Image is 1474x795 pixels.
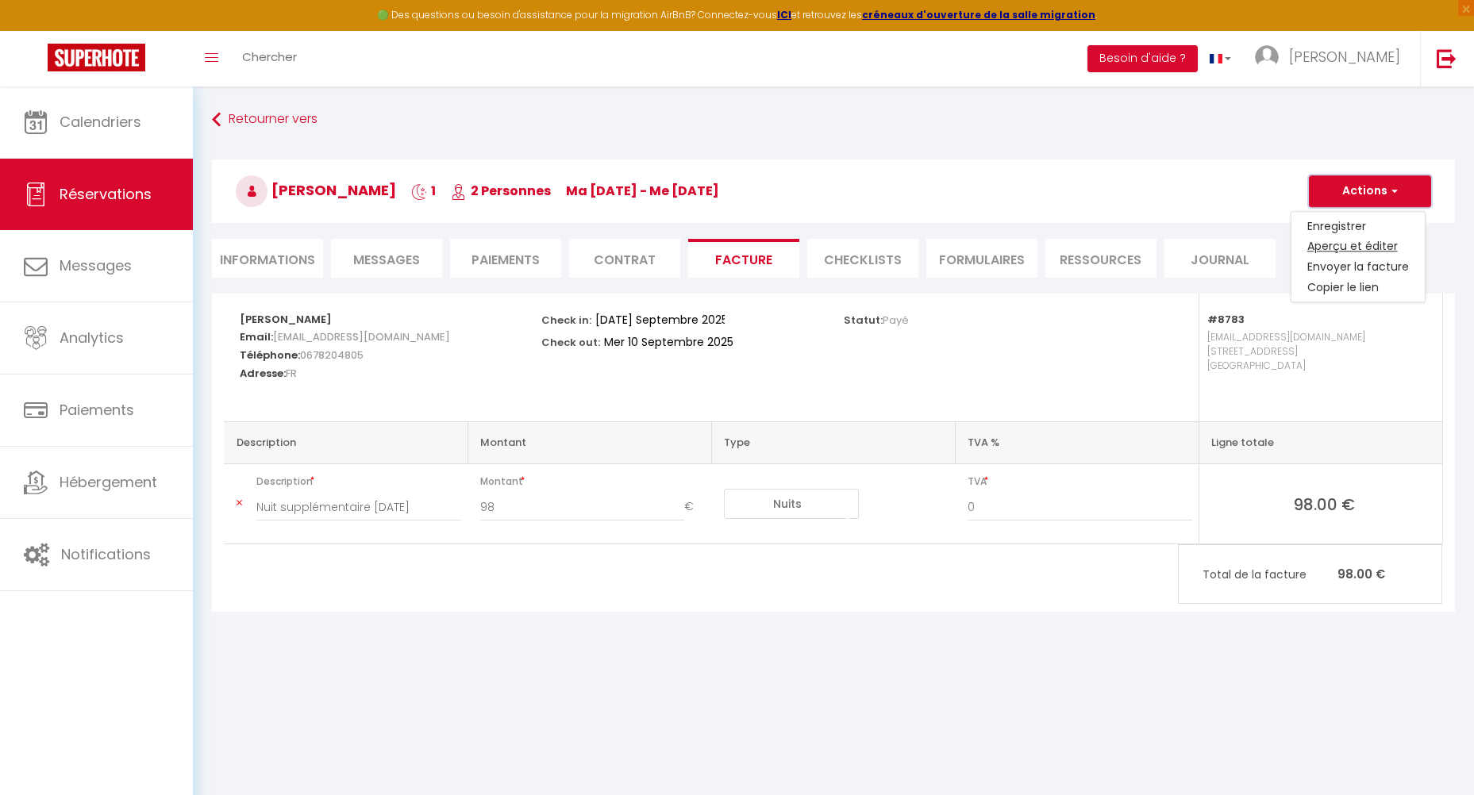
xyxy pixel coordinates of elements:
[60,255,132,275] span: Messages
[684,493,705,521] span: €
[1087,45,1198,72] button: Besoin d'aide ?
[1045,239,1156,278] li: Ressources
[1289,47,1400,67] span: [PERSON_NAME]
[230,31,309,86] a: Chercher
[968,470,1192,493] span: TVA
[1164,239,1276,278] li: Journal
[300,344,364,367] span: 0678204805
[1179,557,1441,591] p: 98.00 €
[286,362,297,385] span: FR
[450,239,561,278] li: Paiements
[1291,236,1425,257] a: Aperçu et éditer
[844,309,909,328] p: Statut:
[1291,257,1425,278] a: Envoyer la facture
[883,313,909,328] span: Payé
[777,8,791,21] a: ICI
[711,421,955,463] th: Type
[13,6,60,54] button: Ouvrir le widget de chat LiveChat
[353,251,420,269] span: Messages
[212,106,1455,134] a: Retourner vers
[60,184,152,204] span: Réservations
[411,182,436,200] span: 1
[480,470,705,493] span: Montant
[273,325,450,348] span: [EMAIL_ADDRESS][DOMAIN_NAME]
[1203,566,1337,583] span: Total de la facture
[242,48,297,65] span: Chercher
[236,180,396,200] span: [PERSON_NAME]
[807,239,918,278] li: CHECKLISTS
[569,239,680,278] li: Contrat
[1207,326,1426,405] p: [EMAIL_ADDRESS][DOMAIN_NAME] [STREET_ADDRESS] [GEOGRAPHIC_DATA]
[48,44,145,71] img: Super Booking
[1243,31,1420,86] a: ... [PERSON_NAME]
[862,8,1095,21] a: créneaux d'ouverture de la salle migration
[1291,278,1425,298] a: Copier le lien
[256,470,461,493] span: Description
[541,332,600,350] p: Check out:
[240,312,332,327] strong: [PERSON_NAME]
[926,239,1037,278] li: FORMULAIRES
[566,182,719,200] span: ma [DATE] - me [DATE]
[61,544,151,564] span: Notifications
[60,400,134,420] span: Paiements
[1255,45,1279,69] img: ...
[451,182,551,200] span: 2 Personnes
[1207,312,1245,327] strong: #8783
[60,472,157,492] span: Hébergement
[60,112,141,132] span: Calendriers
[240,329,273,344] strong: Email:
[60,328,124,348] span: Analytics
[541,309,591,328] p: Check in:
[468,421,711,463] th: Montant
[1291,216,1425,236] a: Enregistrer
[1199,421,1442,463] th: Ligne totale
[955,421,1199,463] th: TVA %
[240,366,286,381] strong: Adresse:
[1309,175,1431,207] button: Actions
[1437,48,1457,68] img: logout
[688,239,799,278] li: Facture
[240,348,300,363] strong: Téléphone:
[212,239,323,278] li: Informations
[224,421,468,463] th: Description
[1212,493,1437,515] span: 98.00 €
